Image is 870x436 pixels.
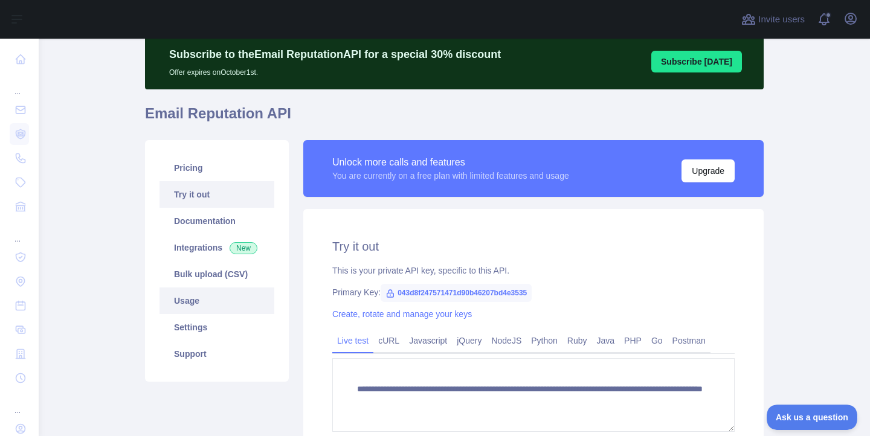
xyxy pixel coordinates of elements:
a: Java [592,331,620,350]
a: Javascript [404,331,452,350]
span: New [230,242,257,254]
button: Subscribe [DATE] [651,51,742,72]
div: Unlock more calls and features [332,155,569,170]
iframe: Toggle Customer Support [767,405,858,430]
a: Ruby [562,331,592,350]
a: Python [526,331,562,350]
a: Try it out [159,181,274,208]
p: Offer expires on October 1st. [169,63,501,77]
a: Documentation [159,208,274,234]
h2: Try it out [332,238,735,255]
a: NodeJS [486,331,526,350]
div: ... [10,220,29,244]
a: Postman [668,331,710,350]
a: Pricing [159,155,274,181]
span: 043d8f247571471d90b46207bd4e3535 [381,284,532,302]
a: Bulk upload (CSV) [159,261,274,287]
div: ... [10,391,29,415]
a: Usage [159,287,274,314]
div: Primary Key: [332,286,735,298]
a: Integrations New [159,234,274,261]
div: You are currently on a free plan with limited features and usage [332,170,569,182]
button: Invite users [739,10,807,29]
a: Settings [159,314,274,341]
button: Upgrade [681,159,735,182]
p: Subscribe to the Email Reputation API for a special 30 % discount [169,46,501,63]
a: Support [159,341,274,367]
span: Invite users [758,13,805,27]
a: PHP [619,331,646,350]
a: Live test [332,331,373,350]
h1: Email Reputation API [145,104,764,133]
a: Create, rotate and manage your keys [332,309,472,319]
div: This is your private API key, specific to this API. [332,264,735,277]
div: ... [10,72,29,97]
a: Go [646,331,668,350]
a: jQuery [452,331,486,350]
a: cURL [373,331,404,350]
